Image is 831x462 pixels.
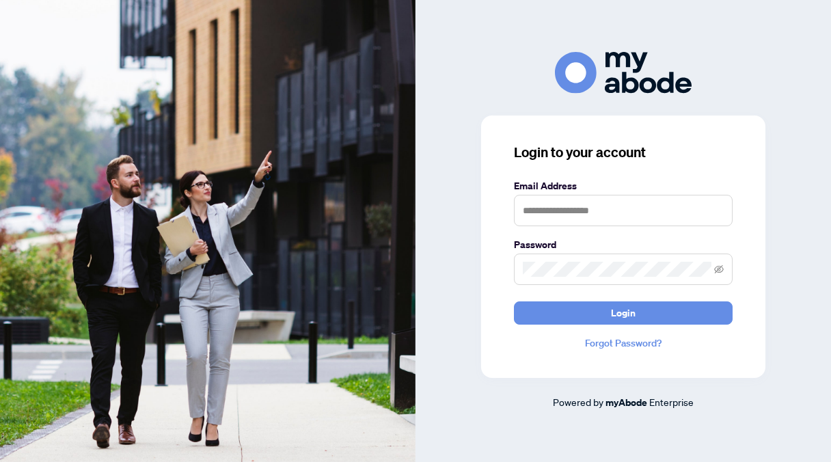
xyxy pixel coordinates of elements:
img: ma-logo [555,52,692,94]
span: eye-invisible [714,264,724,274]
label: Email Address [514,178,733,193]
label: Password [514,237,733,252]
span: Enterprise [649,396,694,408]
a: myAbode [605,395,647,410]
span: Powered by [553,396,603,408]
h3: Login to your account [514,143,733,162]
button: Login [514,301,733,325]
span: Login [611,302,636,324]
a: Forgot Password? [514,336,733,351]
